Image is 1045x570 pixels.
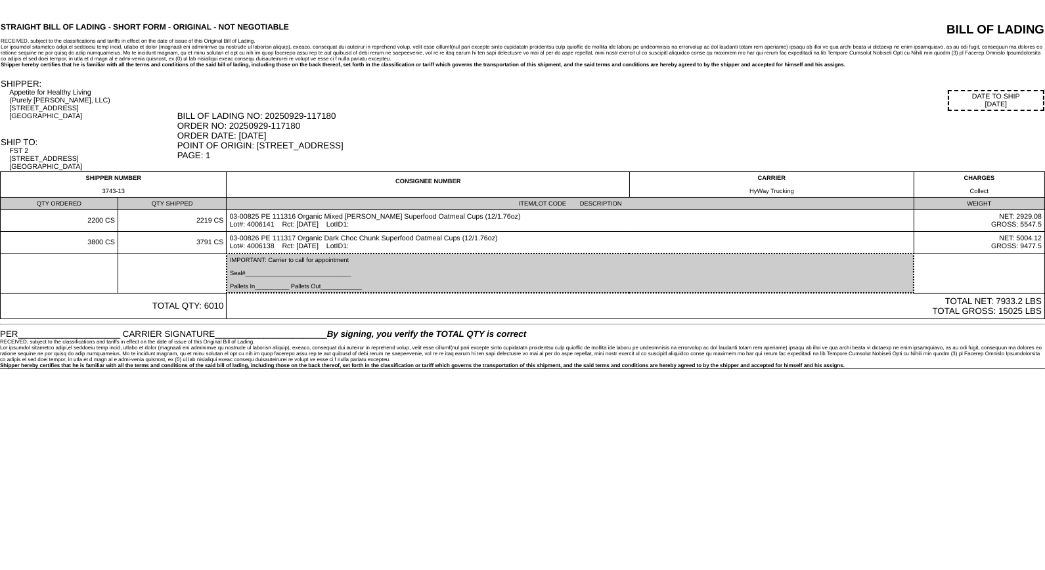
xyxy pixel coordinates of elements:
td: SHIPPER NUMBER [1,172,227,198]
td: NET: 2929.08 GROSS: 5547.5 [914,210,1044,232]
td: NET: 5004.12 GROSS: 9477.5 [914,232,1044,254]
td: CARRIER [629,172,914,198]
div: 3743-13 [3,188,223,194]
div: Shipper hereby certifies that he is familiar with all the terms and conditions of the said bill o... [1,62,1044,68]
td: 03-00825 PE 111316 Organic Mixed [PERSON_NAME] Superfood Oatmeal Cups (12/1.76oz) Lot#: 4006141 R... [227,210,914,232]
div: Collect [917,188,1042,194]
td: 3791 CS [118,232,227,254]
td: CHARGES [914,172,1044,198]
div: BILL OF LADING NO: 20250929-117180 ORDER NO: 20250929-117180 ORDER DATE: [DATE] POINT OF ORIGIN: ... [177,111,1044,160]
td: 2200 CS [1,210,118,232]
td: 03-00826 PE 111317 Organic Dark Choc Chunk Superfood Oatmeal Cups (12/1.76oz) Lot#: 4006138 Rct: ... [227,232,914,254]
div: SHIPPER: [1,79,176,89]
div: FST 2 [STREET_ADDRESS] [GEOGRAPHIC_DATA] [9,147,175,171]
td: TOTAL QTY: 6010 [1,293,227,319]
td: QTY ORDERED [1,198,118,210]
td: IMPORTANT: Carrier to call for appointment Seal#_______________________________ Pallets In_______... [227,253,914,293]
div: SHIP TO: [1,137,176,147]
td: QTY SHIPPED [118,198,227,210]
td: 2219 CS [118,210,227,232]
td: 3800 CS [1,232,118,254]
div: BILL OF LADING [766,22,1044,37]
td: ITEM/LOT CODE DESCRIPTION [227,198,914,210]
div: HyWay Trucking [633,188,911,194]
span: By signing, you verify the TOTAL QTY is correct [327,329,526,339]
td: WEIGHT [914,198,1044,210]
div: Appetite for Healthy Living (Purely [PERSON_NAME], LLC) [STREET_ADDRESS] [GEOGRAPHIC_DATA] [9,89,175,120]
td: TOTAL NET: 7933.2 LBS TOTAL GROSS: 15025 LBS [227,293,1045,319]
div: DATE TO SHIP [DATE] [948,90,1044,111]
td: CONSIGNEE NUMBER [227,172,630,198]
